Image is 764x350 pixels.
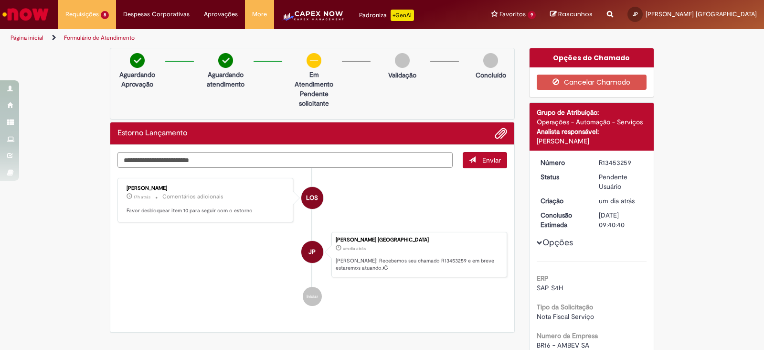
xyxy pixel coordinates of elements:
[537,75,647,90] button: Cancelar Chamado
[343,246,366,252] span: um dia atrás
[308,241,316,263] span: JP
[218,53,233,68] img: check-circle-green.png
[130,53,145,68] img: check-circle-green.png
[1,5,50,24] img: ServiceNow
[391,10,414,21] p: +GenAi
[291,89,337,108] p: Pendente solicitante
[343,246,366,252] time: 27/08/2025 15:40:35
[7,29,502,47] ul: Trilhas de página
[537,274,549,283] b: ERP
[281,10,345,29] img: CapexLogo5.png
[306,186,318,209] span: LOS
[291,70,337,89] p: Em Atendimento
[558,10,593,19] span: Rascunhos
[204,10,238,19] span: Aprovações
[134,194,150,200] span: 17h atrás
[537,117,647,127] div: Operações - Automação - Serviços
[599,197,635,205] time: 27/08/2025 15:40:35
[533,158,592,167] dt: Número
[537,284,563,292] span: SAP S4H
[395,53,410,68] img: img-circle-grey.png
[11,34,43,42] a: Página inicial
[162,193,223,201] small: Comentários adicionais
[64,34,135,42] a: Formulário de Atendimento
[127,207,286,215] p: Favor desbloquear item 10 para seguir com o estorno
[114,70,160,89] p: Aguardando Aprovação
[101,11,109,19] span: 8
[495,127,507,140] button: Adicionar anexos
[599,196,643,206] div: 27/08/2025 15:40:35
[307,53,321,68] img: circle-minus.png
[599,172,643,191] div: Pendente Usuário
[499,10,526,19] span: Favoritos
[301,241,323,263] div: Jediael Domingos Portugal
[117,168,507,316] ul: Histórico de tíquete
[123,10,190,19] span: Despesas Corporativas
[533,172,592,182] dt: Status
[117,129,187,138] h2: Estorno Lançamento Histórico de tíquete
[537,303,593,311] b: Tipo da Solicitação
[537,127,647,136] div: Analista responsável:
[482,156,501,164] span: Enviar
[483,53,498,68] img: img-circle-grey.png
[537,341,589,350] span: BR16 - AMBEV SA
[599,210,643,230] div: [DATE] 09:40:40
[117,152,453,168] textarea: Digite sua mensagem aqui...
[528,11,536,19] span: 9
[537,331,598,340] b: Numero da Empresa
[599,197,635,205] span: um dia atrás
[336,237,502,243] div: [PERSON_NAME] [GEOGRAPHIC_DATA]
[533,196,592,206] dt: Criação
[252,10,267,19] span: More
[336,257,502,272] p: [PERSON_NAME]! Recebemos seu chamado R13453259 e em breve estaremos atuando.
[530,48,654,67] div: Opções do Chamado
[359,10,414,21] div: Padroniza
[533,210,592,230] dt: Conclusão Estimada
[633,11,638,17] span: JP
[550,10,593,19] a: Rascunhos
[537,312,594,321] span: Nota Fiscal Serviço
[476,70,506,80] p: Concluído
[134,194,150,200] time: 28/08/2025 14:57:26
[537,136,647,146] div: [PERSON_NAME]
[127,186,286,191] div: [PERSON_NAME]
[537,108,647,117] div: Grupo de Atribuição:
[117,232,507,278] li: Jediael Domingos Portugal
[301,187,323,209] div: Laysla Oliveira Souto
[463,152,507,168] button: Enviar
[65,10,99,19] span: Requisições
[202,70,249,89] p: Aguardando atendimento
[646,10,757,18] span: [PERSON_NAME] [GEOGRAPHIC_DATA]
[388,70,416,80] p: Validação
[599,158,643,167] div: R13453259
